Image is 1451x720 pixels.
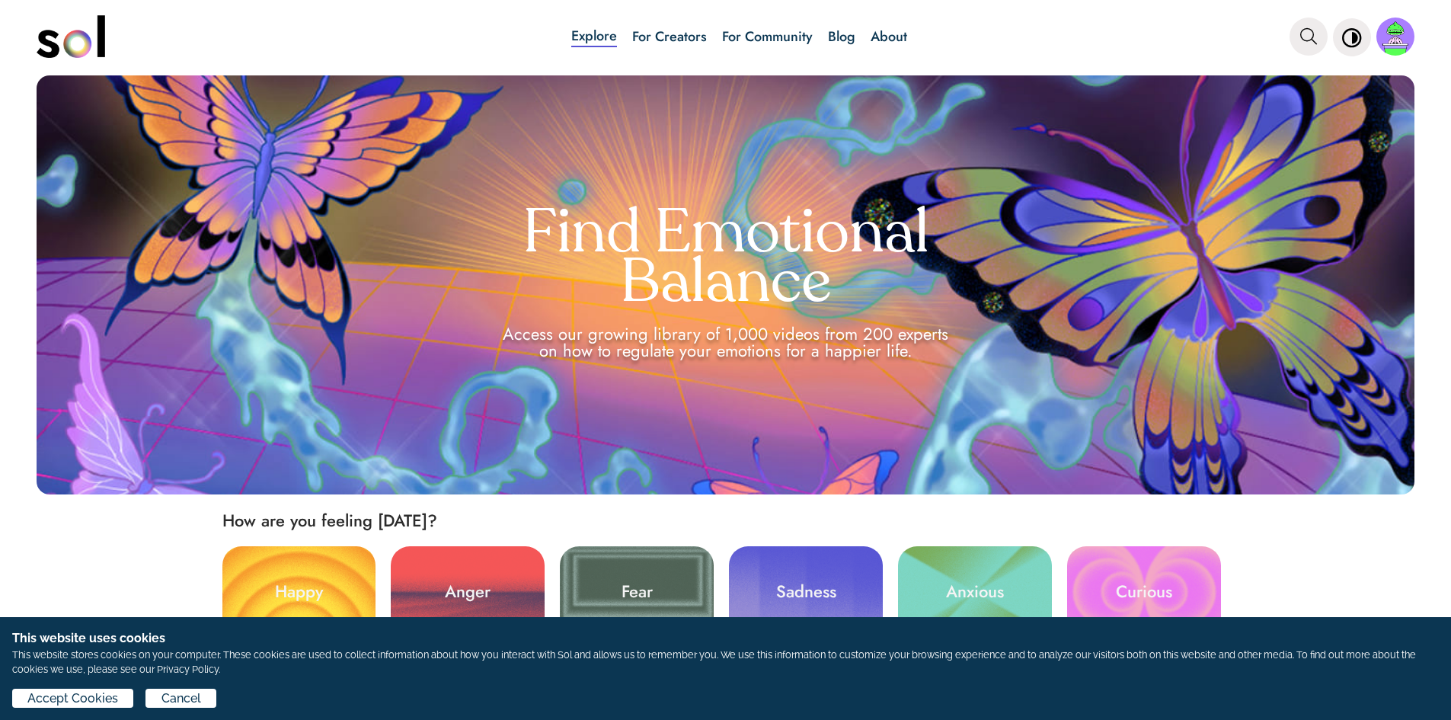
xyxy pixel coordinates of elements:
[871,27,907,46] a: About
[828,27,855,46] a: Blog
[632,27,707,46] a: For Creators
[145,689,216,708] button: Cancel
[391,546,545,638] a: Anger
[161,690,201,708] span: Cancel
[37,15,105,58] img: logo
[12,689,133,708] button: Accept Cookies
[222,510,1317,531] h2: How are you feeling [DATE]?
[1067,546,1221,638] a: Curious
[898,546,1052,638] a: Anxious
[492,325,959,359] div: Access our growing library of 1,000 videos from 200 experts on how to regulate your emotions for ...
[414,211,1037,310] h1: Find Emotional Balance
[222,546,376,638] a: Happy
[12,629,1439,648] h1: This website uses cookies
[27,690,118,708] span: Accept Cookies
[37,10,1415,63] nav: main navigation
[12,648,1439,677] p: This website stores cookies on your computer. These cookies are used to collect information about...
[722,27,813,46] a: For Community
[560,546,714,638] a: Fear
[729,546,883,638] a: Sadness
[571,26,617,47] a: Explore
